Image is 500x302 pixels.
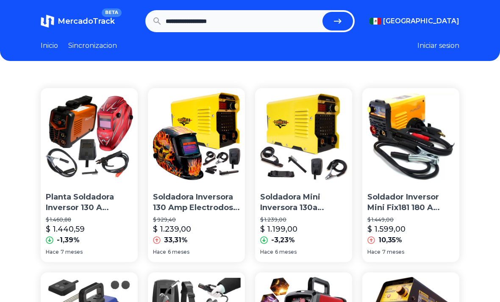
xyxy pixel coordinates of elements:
[153,223,191,235] p: $ 1.239,00
[260,249,273,255] span: Hace
[362,88,459,185] img: Soldador Inversor Mini Fix181 180 A 110/220v Ele Y Tig Fix181 Mini
[369,16,459,26] button: [GEOGRAPHIC_DATA]
[58,17,115,26] span: MercadoTrack
[378,235,402,245] p: 10,35%
[168,249,189,255] span: 6 meses
[41,14,54,28] img: MercadoTrack
[153,249,166,255] span: Hace
[46,216,133,223] p: $ 1.460,88
[41,14,115,28] a: MercadoTrackBETA
[41,88,138,262] a: Planta Soldadora Inversor 130 A Munich Mi-130 + Careta RojaPlanta Soldadora Inversor 130 A Munich...
[260,223,297,235] p: $ 1.199,00
[148,88,245,185] img: Soldadora Inversora 130 Amp Electrodos 110v Cables Caretas
[255,88,352,262] a: Soldadora Mini Inversora 130a Electrodos Careta CableSoldadora Mini Inversora 130a Electrodos Car...
[148,88,245,262] a: Soldadora Inversora 130 Amp Electrodos 110v Cables CaretasSoldadora Inversora 130 Amp Electrodos ...
[46,223,85,235] p: $ 1.440,59
[417,41,459,51] button: Iniciar sesion
[369,18,381,25] img: Mexico
[46,249,59,255] span: Hace
[367,192,454,213] p: Soldador Inversor Mini Fix181 180 A 110/220v Ele Y Tig Fix181 Mini
[41,41,58,51] a: Inicio
[164,235,188,245] p: 33,31%
[255,88,352,185] img: Soldadora Mini Inversora 130a Electrodos Careta Cable
[367,223,406,235] p: $ 1.599,00
[362,88,459,262] a: Soldador Inversor Mini Fix181 180 A 110/220v Ele Y Tig Fix181 MiniSoldador Inversor Mini Fix181 1...
[68,41,117,51] a: Sincronizacion
[46,192,133,213] p: Planta Soldadora Inversor 130 A Munich Mi-130 + Careta Roja
[41,88,138,185] img: Planta Soldadora Inversor 130 A Munich Mi-130 + Careta Roja
[260,192,347,213] p: Soldadora Mini Inversora 130a Electrodos Careta Cable
[382,249,404,255] span: 7 meses
[153,192,240,213] p: Soldadora Inversora 130 Amp Electrodos 110v Cables Caretas
[383,16,459,26] span: [GEOGRAPHIC_DATA]
[367,249,381,255] span: Hace
[153,216,240,223] p: $ 929,40
[271,235,295,245] p: -3,23%
[102,8,122,17] span: BETA
[367,216,454,223] p: $ 1.449,00
[275,249,297,255] span: 6 meses
[57,235,80,245] p: -1,39%
[61,249,83,255] span: 7 meses
[260,216,347,223] p: $ 1.239,00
